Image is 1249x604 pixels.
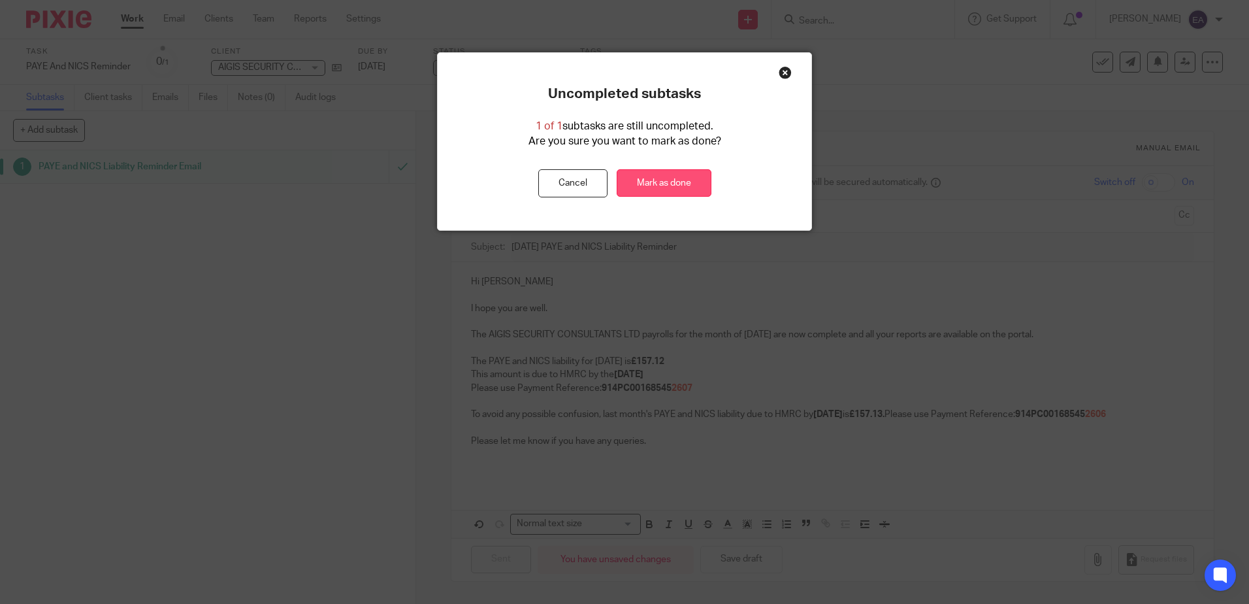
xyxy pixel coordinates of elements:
[779,66,792,79] div: Close this dialog window
[548,86,701,103] p: Uncompleted subtasks
[617,169,711,197] a: Mark as done
[528,134,721,149] p: Are you sure you want to mark as done?
[536,119,713,134] p: subtasks are still uncompleted.
[538,169,608,197] button: Cancel
[536,121,562,131] span: 1 of 1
